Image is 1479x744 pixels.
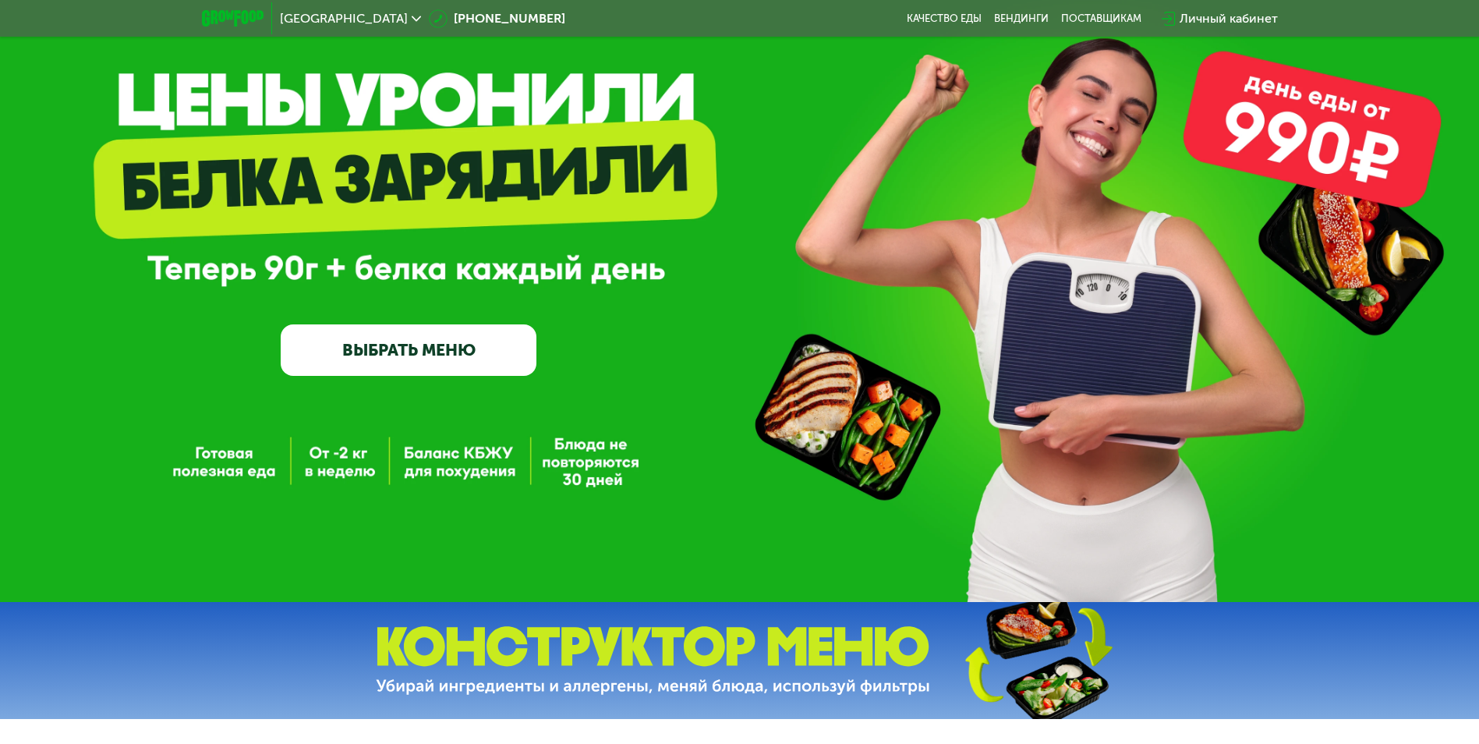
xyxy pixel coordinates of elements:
[281,324,536,376] a: ВЫБРАТЬ МЕНЮ
[994,12,1049,25] a: Вендинги
[907,12,982,25] a: Качество еды
[429,9,565,28] a: [PHONE_NUMBER]
[1180,9,1278,28] div: Личный кабинет
[280,12,408,25] span: [GEOGRAPHIC_DATA]
[1061,12,1141,25] div: поставщикам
